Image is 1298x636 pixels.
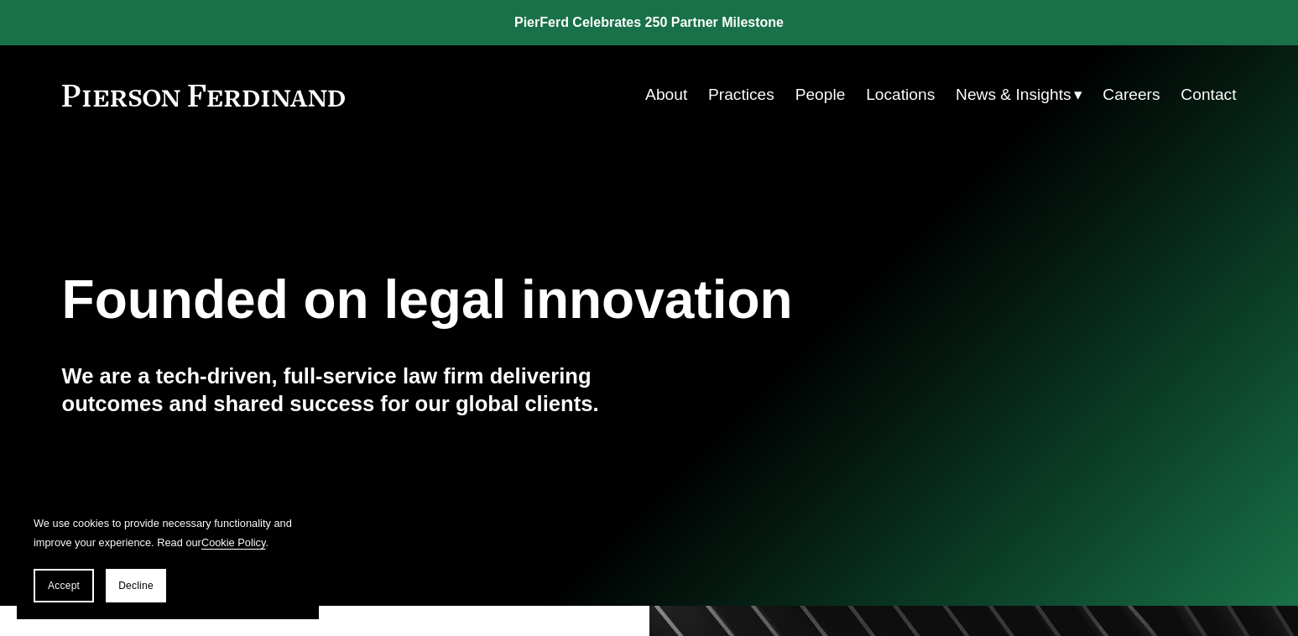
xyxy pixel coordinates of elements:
span: News & Insights [956,81,1071,110]
a: Locations [866,79,935,111]
section: Cookie banner [17,497,319,619]
span: Accept [48,580,80,592]
h4: We are a tech-driven, full-service law firm delivering outcomes and shared success for our global... [62,362,649,417]
button: Accept [34,569,94,602]
h1: Founded on legal innovation [62,269,1041,331]
button: Decline [106,569,166,602]
a: Practices [708,79,774,111]
a: People [795,79,846,111]
a: folder dropdown [956,79,1082,111]
a: Contact [1181,79,1236,111]
span: Decline [118,580,154,592]
a: About [645,79,687,111]
p: We use cookies to provide necessary functionality and improve your experience. Read our . [34,513,302,552]
a: Cookie Policy [201,536,266,549]
a: Careers [1103,79,1160,111]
